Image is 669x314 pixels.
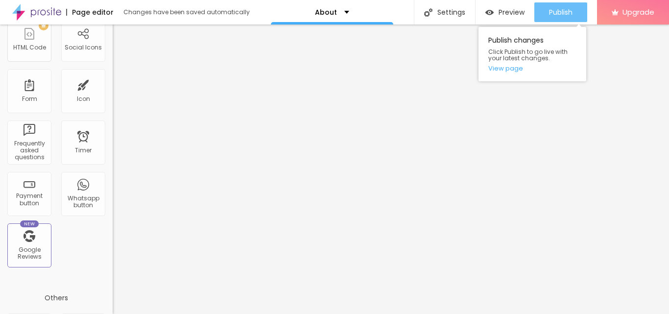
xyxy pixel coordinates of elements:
[77,96,90,102] div: Icon
[20,220,39,227] div: New
[10,193,48,207] div: Payment button
[534,2,587,22] button: Publish
[478,27,586,81] div: Publish changes
[476,2,534,22] button: Preview
[499,8,525,16] span: Preview
[488,65,576,72] a: View page
[315,9,337,16] p: About
[75,147,92,154] div: Timer
[488,48,576,61] span: Click Publish to go live with your latest changes.
[622,8,654,16] span: Upgrade
[65,44,102,51] div: Social Icons
[485,8,494,17] img: view-1.svg
[66,9,114,16] div: Page editor
[10,140,48,161] div: Frequently asked questions
[10,246,48,261] div: Google Reviews
[424,8,432,17] img: Icone
[549,8,573,16] span: Publish
[13,44,46,51] div: HTML Code
[22,96,37,102] div: Form
[113,24,669,314] iframe: Editor
[123,9,250,15] div: Changes have been saved automatically
[64,195,102,209] div: Whatsapp button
